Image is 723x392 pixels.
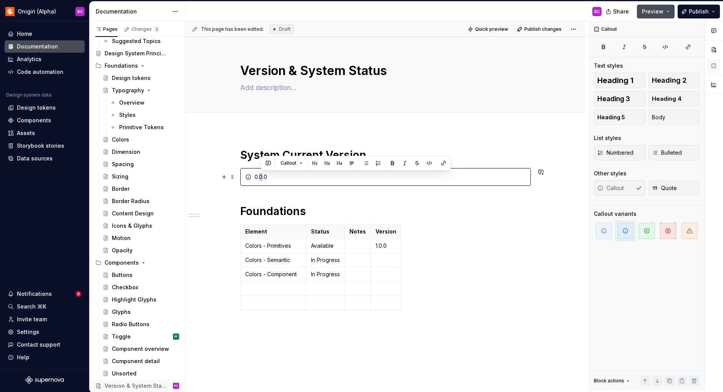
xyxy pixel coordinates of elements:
button: Body [648,110,700,125]
div: Components [105,259,139,267]
div: Design system data [6,92,52,98]
div: Suggested Topics [112,37,161,45]
div: Buttons [112,271,133,279]
textarea: Version & System Status [239,62,529,80]
div: Home [17,30,32,38]
span: Heading 1 [597,77,633,84]
a: Overview [107,97,182,109]
a: Documentation [5,40,85,53]
div: Foundations [92,60,182,72]
div: Border Radius [112,197,150,205]
a: Buttons [100,269,182,281]
a: Sizing [100,170,182,183]
div: Callout variants [594,210,637,218]
div: Design tokens [112,74,151,82]
a: Component overview [100,343,182,355]
span: Preview [642,8,663,15]
a: Components [5,114,85,127]
div: Highlight Glyphs [112,296,156,304]
button: Publish [678,5,720,18]
div: Typography [112,87,144,94]
img: 25dd04c0-9bb6-47b6-936d-a9571240c086.png [5,7,15,16]
span: Quick preview [475,26,508,32]
a: Invite team [5,313,85,325]
span: Publish changes [524,26,562,32]
span: Body [652,113,665,121]
h1: System Current Version [240,148,531,162]
div: Component overview [112,345,169,353]
p: Colors - Semantic [245,256,301,264]
p: In Progress [311,256,340,264]
a: ToggleRF [100,330,182,343]
a: Home [5,28,85,40]
div: Unsorted [112,370,136,377]
div: Spacing [112,160,134,168]
a: Glyphs [100,306,182,318]
div: Design System Principles [105,50,168,57]
button: Contact support [5,339,85,351]
div: Contact support [17,341,60,349]
a: Content Design [100,207,182,220]
h1: Foundations [240,204,531,218]
a: Border [100,183,182,195]
p: Colors - Component [245,270,301,278]
div: Help [17,354,29,361]
a: Highlight Glyphs [100,294,182,306]
a: Storybook stories [5,140,85,152]
a: Icons & Glyphs [100,220,182,232]
div: Other styles [594,170,627,177]
button: Heading 4 [648,91,700,107]
span: Heading 5 [597,113,625,121]
a: Assets [5,127,85,139]
span: 8 [75,291,81,297]
a: Design tokens [5,102,85,114]
p: Element [245,228,301,235]
p: Notes [349,228,366,235]
a: Supernova Logo [25,376,64,384]
div: Border [112,185,130,193]
div: Components [92,257,182,269]
p: 1.0.0 [376,242,396,250]
div: Invite team [17,315,47,323]
p: Version [376,228,396,235]
a: Settings [5,326,85,338]
button: Quick preview [465,24,512,35]
span: This page has been edited. [201,26,264,32]
div: Block actions [594,375,631,386]
div: RC [175,382,178,390]
a: Checkbox [100,281,182,294]
div: Motion [112,234,131,242]
a: Motion [100,232,182,244]
div: Toggle [112,333,131,340]
a: Colors [100,133,182,146]
button: Onigiri (Alpha)RC [2,3,88,20]
div: Opacity [112,247,133,254]
div: Primitive Tokens [119,123,164,131]
div: List styles [594,134,621,142]
a: Data sources [5,152,85,165]
p: Status [311,228,340,235]
a: Version & System StatusRC [92,380,182,392]
div: Storybook stories [17,142,64,150]
div: Dimension [112,148,140,156]
div: Documentation [17,43,58,50]
a: Primitive Tokens [107,121,182,133]
span: Bulleted [652,149,682,157]
div: Component detail [112,357,160,365]
button: Heading 3 [594,91,645,107]
button: Heading 5 [594,110,645,125]
div: Colors [112,136,129,143]
button: Quote [648,180,700,196]
span: Heading 4 [652,95,681,103]
a: Border Radius [100,195,182,207]
button: Heading 2 [648,73,700,88]
a: Dimension [100,146,182,158]
div: Onigiri (Alpha) [18,8,56,15]
div: Styles [119,111,136,119]
div: Glyphs [112,308,131,316]
p: Colors - Primitives [245,242,301,250]
a: Suggested Topics [100,35,182,47]
span: Draft [279,26,291,32]
a: Code automation [5,66,85,78]
a: Design System Principles [92,47,182,60]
